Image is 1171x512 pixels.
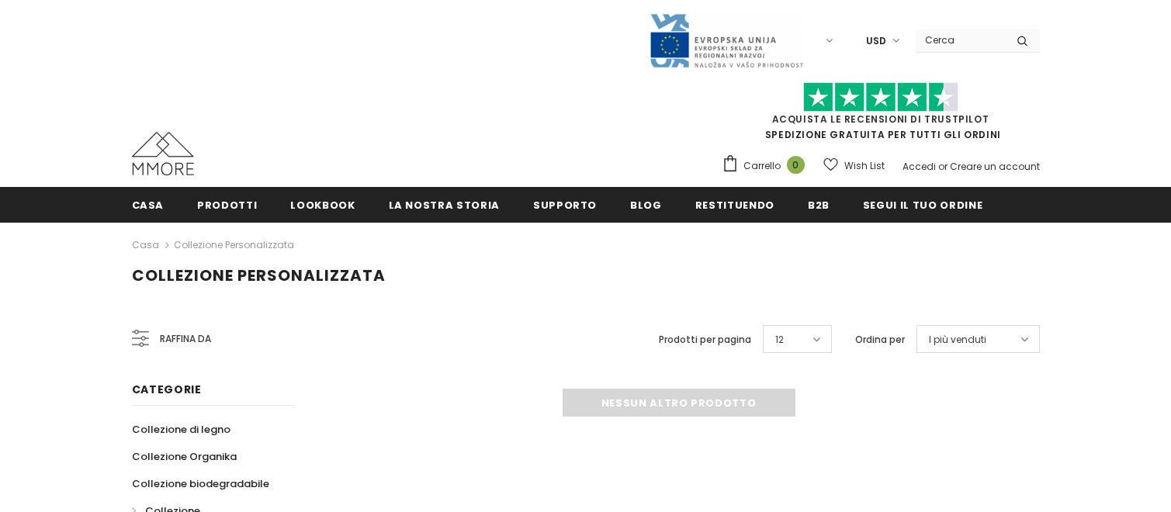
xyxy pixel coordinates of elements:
[775,332,784,348] span: 12
[916,29,1005,51] input: Search Site
[855,332,905,348] label: Ordina per
[903,160,936,173] a: Accedi
[197,198,257,213] span: Prodotti
[132,470,269,497] a: Collezione biodegradabile
[389,187,500,222] a: La nostra storia
[659,332,751,348] label: Prodotti per pagina
[844,158,885,174] span: Wish List
[630,187,662,222] a: Blog
[132,236,159,254] a: Casa
[863,198,982,213] span: Segui il tuo ordine
[722,89,1040,141] span: SPEDIZIONE GRATUITA PER TUTTI GLI ORDINI
[630,198,662,213] span: Blog
[649,33,804,47] a: Javni Razpis
[132,476,269,491] span: Collezione biodegradabile
[649,12,804,69] img: Javni Razpis
[863,187,982,222] a: Segui il tuo ordine
[695,198,774,213] span: Restituendo
[808,198,830,213] span: B2B
[132,443,237,470] a: Collezione Organika
[533,187,597,222] a: supporto
[132,449,237,464] span: Collezione Organika
[743,158,781,174] span: Carrello
[808,187,830,222] a: B2B
[695,187,774,222] a: Restituendo
[290,198,355,213] span: Lookbook
[197,187,257,222] a: Prodotti
[772,112,989,126] a: Acquista le recensioni di TrustPilot
[938,160,948,173] span: or
[132,382,202,397] span: Categorie
[389,198,500,213] span: La nostra storia
[823,152,885,179] a: Wish List
[866,33,886,49] span: USD
[132,198,165,213] span: Casa
[950,160,1040,173] a: Creare un account
[722,154,812,178] a: Carrello 0
[174,238,294,251] a: Collezione personalizzata
[160,330,211,348] span: Raffina da
[929,332,986,348] span: I più venduti
[132,422,230,437] span: Collezione di legno
[132,265,386,286] span: Collezione personalizzata
[787,156,805,174] span: 0
[132,416,230,443] a: Collezione di legno
[533,198,597,213] span: supporto
[290,187,355,222] a: Lookbook
[132,132,194,175] img: Casi MMORE
[803,82,958,112] img: Fidati di Pilot Stars
[132,187,165,222] a: Casa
